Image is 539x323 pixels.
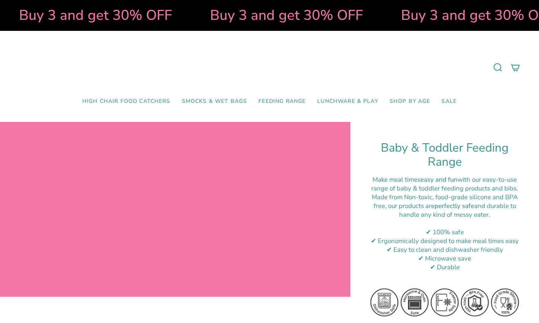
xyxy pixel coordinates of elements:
[420,175,457,184] strong: easy and fun
[369,141,520,169] h1: Baby & Toddler Feeding Range
[441,98,457,105] span: SALE
[390,98,430,105] span: Shop by Age
[258,98,306,105] span: Feeding Range
[436,93,462,110] a: SALE
[176,93,253,110] a: Smocks & Wet Bags
[18,6,170,25] strong: Buy 3 and get 30% OFF
[369,228,520,237] div: ✔ 100% safe
[182,98,247,105] span: Smocks & Wet Bags
[369,245,520,254] div: ✔ Easy to clean and dishwasher friendly
[204,42,335,93] a: Mumma’s Little Helpers
[311,93,383,110] a: Lunchware & Play
[77,93,176,110] a: High Chair Food Catchers
[369,175,520,193] div: Make meal times with our easy-to-use range of baby & toddler feeding products and bibs.
[369,193,520,219] div: M
[369,237,520,245] div: ✔ Ergonomically designed to make meal times easy
[369,263,520,272] div: ✔ Durable
[82,98,170,105] span: High Chair Food Catchers
[435,201,474,210] strong: perfectly safe
[317,98,378,105] span: Lunchware & Play
[253,93,311,110] a: Feeding Range
[209,6,361,25] strong: Buy 3 and get 30% OFF
[418,254,471,263] span: ✔ Microwave save
[384,93,436,110] a: Shop by Age
[374,193,518,219] span: ade from Non-toxic, food-grade silicone and BPA free, our products are and durable to handle any ...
